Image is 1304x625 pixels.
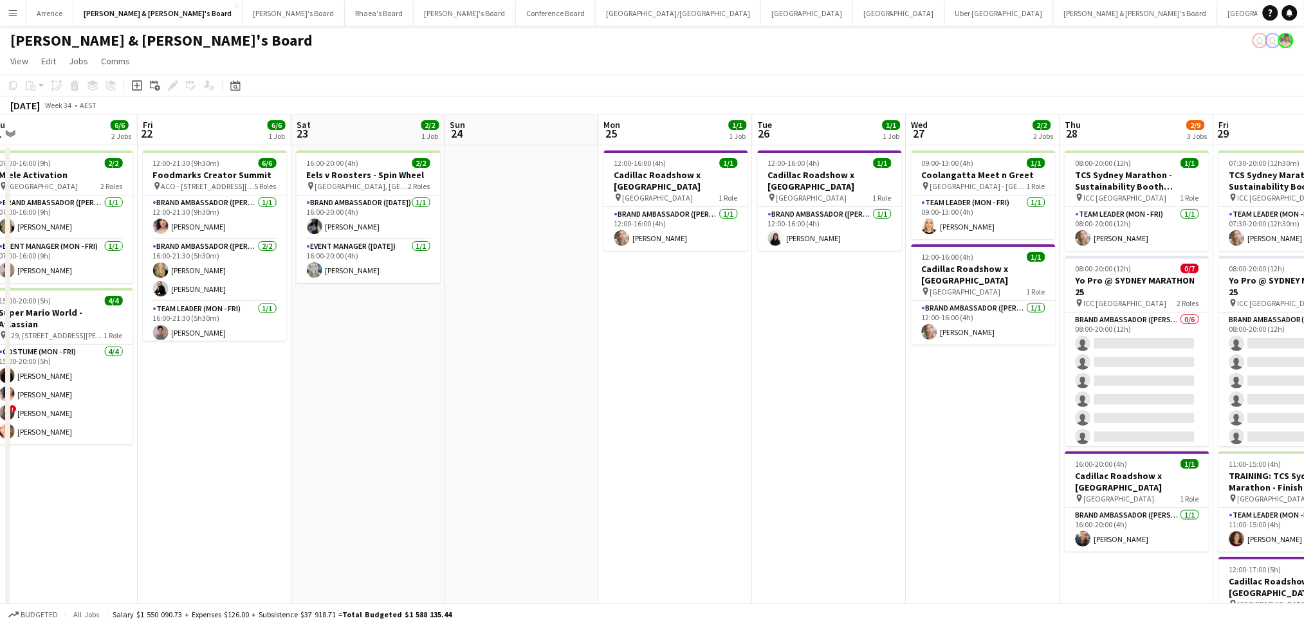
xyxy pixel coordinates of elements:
button: [PERSON_NAME]'s Board [414,1,516,26]
span: Budgeted [21,610,58,619]
button: Budgeted [6,608,60,622]
button: Rhaea's Board [345,1,414,26]
div: Salary $1 550 090.73 + Expenses $126.00 + Subsistence $37 918.71 = [113,610,452,619]
button: [GEOGRAPHIC_DATA] [761,1,853,26]
button: Uber [GEOGRAPHIC_DATA] [945,1,1054,26]
app-user-avatar: James Millard [1253,33,1268,48]
button: Arrence [26,1,73,26]
button: [PERSON_NAME] & [PERSON_NAME]'s Board [1054,1,1218,26]
app-user-avatar: Arrence Torres [1278,33,1294,48]
span: All jobs [71,610,102,619]
span: Total Budgeted $1 588 135.44 [342,610,452,619]
button: [GEOGRAPHIC_DATA] [853,1,945,26]
app-user-avatar: James Millard [1265,33,1281,48]
button: [PERSON_NAME] & [PERSON_NAME]'s Board [73,1,243,26]
button: Conference Board [516,1,596,26]
button: [GEOGRAPHIC_DATA]/[GEOGRAPHIC_DATA] [596,1,761,26]
button: [PERSON_NAME]'s Board [243,1,345,26]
